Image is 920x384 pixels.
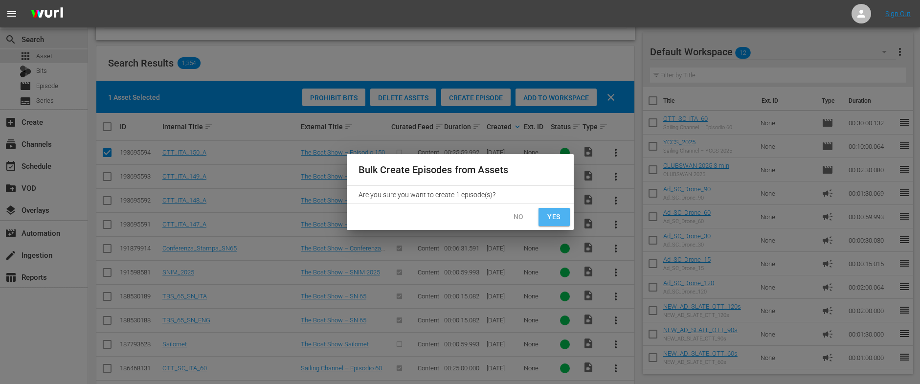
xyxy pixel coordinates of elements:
button: No [503,208,535,226]
span: Yes [546,211,562,223]
img: ans4CAIJ8jUAAAAAAAAAAAAAAAAAAAAAAAAgQb4GAAAAAAAAAAAAAAAAAAAAAAAAJMjXAAAAAAAAAAAAAAAAAAAAAAAAgAT5G... [23,2,70,25]
span: No [511,211,527,223]
h2: Bulk Create Episodes from Assets [359,162,562,178]
button: Yes [539,208,570,226]
a: Sign Out [885,10,911,18]
span: menu [6,8,18,20]
div: Are you sure you want to create 1 episode(s)? [347,186,574,203]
